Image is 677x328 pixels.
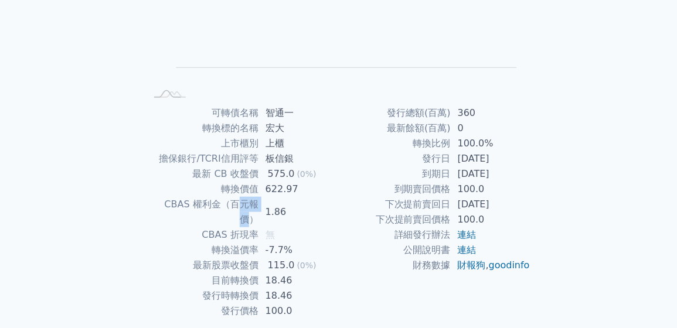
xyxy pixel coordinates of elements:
a: 連結 [458,244,477,255]
td: 100.0 [451,212,531,227]
td: 可轉債名稱 [147,105,258,121]
td: 100.0 [258,303,339,319]
td: 轉換標的名稱 [147,121,258,136]
a: goodinfo [489,259,530,271]
td: 到期賣回價格 [339,182,451,197]
div: 115.0 [266,258,297,273]
td: 下次提前賣回價格 [339,212,451,227]
td: 轉換價值 [147,182,258,197]
td: CBAS 權利金（百元報價） [147,197,258,227]
td: 上市櫃別 [147,136,258,151]
iframe: Chat Widget [618,272,677,328]
span: (0%) [297,169,317,179]
a: 財報狗 [458,259,486,271]
td: 發行時轉換價 [147,288,258,303]
td: 發行日 [339,151,451,166]
td: 100.0% [451,136,531,151]
td: 公開說明書 [339,242,451,258]
td: CBAS 折現率 [147,227,258,242]
td: [DATE] [451,166,531,182]
td: 1.86 [258,197,339,227]
td: 0 [451,121,531,136]
td: 板信銀 [258,151,339,166]
td: [DATE] [451,151,531,166]
td: 18.46 [258,288,339,303]
span: 無 [266,229,275,240]
span: (0%) [297,261,317,270]
td: 宏大 [258,121,339,136]
td: 最新餘額(百萬) [339,121,451,136]
td: 發行價格 [147,303,258,319]
td: 360 [451,105,531,121]
td: 最新 CB 收盤價 [147,166,258,182]
td: 發行總額(百萬) [339,105,451,121]
td: 智通一 [258,105,339,121]
td: 目前轉換價 [147,273,258,288]
a: 連結 [458,229,477,240]
td: 轉換溢價率 [147,242,258,258]
td: 18.46 [258,273,339,288]
td: 詳細發行辦法 [339,227,451,242]
div: 575.0 [266,166,297,182]
td: -7.7% [258,242,339,258]
td: 最新股票收盤價 [147,258,258,273]
td: 622.97 [258,182,339,197]
td: 下次提前賣回日 [339,197,451,212]
td: 轉換比例 [339,136,451,151]
td: , [451,258,531,273]
td: 100.0 [451,182,531,197]
td: 到期日 [339,166,451,182]
td: 財務數據 [339,258,451,273]
td: 擔保銀行/TCRI信用評等 [147,151,258,166]
td: [DATE] [451,197,531,212]
td: 上櫃 [258,136,339,151]
div: 聊天小工具 [618,272,677,328]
